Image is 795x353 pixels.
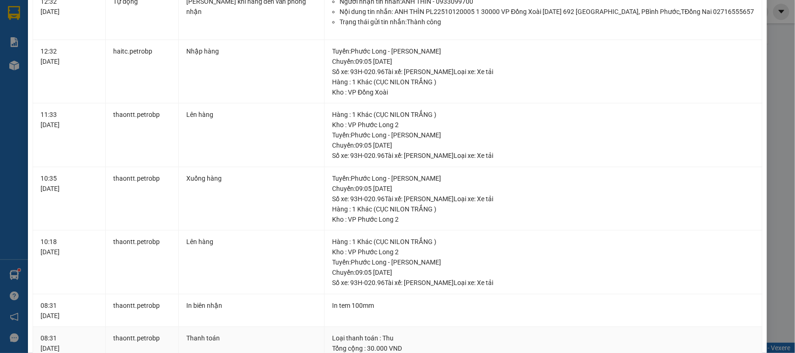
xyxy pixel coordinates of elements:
div: In biên nhận [186,300,317,311]
div: Kho : VP Phước Long 2 [332,247,754,257]
div: Tuyến : Phước Long - [PERSON_NAME] Chuyến: 09:05 [DATE] Số xe: 93H-020.96 Tài xế: [PERSON_NAME] L... [332,46,754,77]
div: 08:31 [DATE] [41,300,98,321]
div: Kho : VP Phước Long 2 [332,120,754,130]
div: Kho : VP Đồng Xoài [332,87,754,97]
div: Kho : VP Phước Long 2 [332,214,754,224]
li: Nội dung tin nhắn: ANH THÌN PL22510120005 1 30000 VP Đồng Xoài [DATE] 692 [GEOGRAPHIC_DATA], PBìn... [340,7,754,17]
div: Xuống hàng [186,173,317,183]
div: Hàng : 1 Khác (CỤC NILON TRẮNG ) [332,77,754,87]
div: Hàng : 1 Khác (CỤC NILON TRẮNG ) [332,109,754,120]
td: thaontt.petrobp [106,167,179,231]
div: Tuyến : Phước Long - [PERSON_NAME] Chuyến: 09:05 [DATE] Số xe: 93H-020.96 Tài xế: [PERSON_NAME] L... [332,257,754,288]
div: 12:32 [DATE] [41,46,98,67]
td: thaontt.petrobp [106,231,179,294]
div: Tuyến : Phước Long - [PERSON_NAME] Chuyến: 09:05 [DATE] Số xe: 93H-020.96 Tài xế: [PERSON_NAME] L... [332,130,754,161]
div: Loại thanh toán : Thu [332,333,754,343]
div: Hàng : 1 Khác (CỤC NILON TRẮNG ) [332,237,754,247]
li: Trạng thái gửi tin nhắn: Thành công [340,17,754,27]
div: Tuyến : Phước Long - [PERSON_NAME] Chuyến: 09:05 [DATE] Số xe: 93H-020.96 Tài xế: [PERSON_NAME] L... [332,173,754,204]
div: Lên hàng [186,109,317,120]
div: In tem 100mm [332,300,754,311]
div: Thanh toán [186,333,317,343]
div: Nhập hàng [186,46,317,56]
div: Lên hàng [186,237,317,247]
div: 10:18 [DATE] [41,237,98,257]
td: thaontt.petrobp [106,103,179,167]
div: 11:33 [DATE] [41,109,98,130]
div: 10:35 [DATE] [41,173,98,194]
td: thaontt.petrobp [106,294,179,327]
div: Hàng : 1 Khác (CỤC NILON TRẮNG ) [332,204,754,214]
td: haitc.petrobp [106,40,179,104]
